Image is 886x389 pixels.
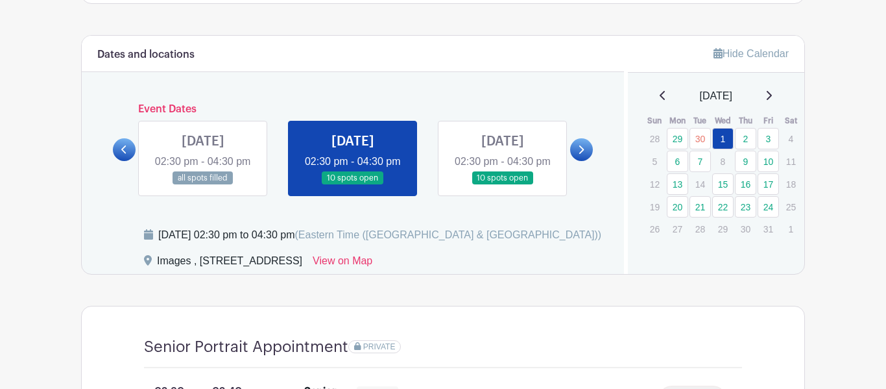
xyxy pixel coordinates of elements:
[158,227,601,243] div: [DATE] 02:30 pm to 04:30 pm
[689,128,711,149] a: 30
[735,196,756,218] a: 23
[758,151,779,172] a: 10
[712,173,734,195] a: 15
[712,196,734,218] a: 22
[734,114,757,127] th: Thu
[713,48,789,59] a: Hide Calendar
[667,196,688,218] a: 20
[644,197,665,217] p: 19
[644,151,665,171] p: 5
[689,219,711,239] p: 28
[780,151,802,171] p: 11
[780,174,802,194] p: 18
[157,253,302,274] div: Images , [STREET_ADDRESS]
[757,114,780,127] th: Fri
[667,128,688,149] a: 29
[294,229,601,240] span: (Eastern Time ([GEOGRAPHIC_DATA] & [GEOGRAPHIC_DATA]))
[735,173,756,195] a: 16
[780,129,802,149] p: 4
[758,196,779,218] a: 24
[712,219,734,239] p: 29
[712,128,734,149] a: 1
[780,114,802,127] th: Sat
[735,219,756,239] p: 30
[780,219,802,239] p: 1
[758,219,779,239] p: 31
[689,114,712,127] th: Tue
[313,253,372,274] a: View on Map
[689,174,711,194] p: 14
[712,114,734,127] th: Wed
[689,151,711,172] a: 7
[758,128,779,149] a: 3
[666,114,689,127] th: Mon
[97,49,195,61] h6: Dates and locations
[644,129,665,149] p: 28
[689,196,711,218] a: 21
[735,151,756,172] a: 9
[758,173,779,195] a: 17
[712,151,734,171] p: 8
[735,128,756,149] a: 2
[667,173,688,195] a: 13
[643,114,666,127] th: Sun
[136,103,570,116] h6: Event Dates
[363,342,396,351] span: PRIVATE
[667,219,688,239] p: 27
[644,174,665,194] p: 12
[144,338,348,357] h4: Senior Portrait Appointment
[667,151,688,172] a: 6
[644,219,665,239] p: 26
[780,197,802,217] p: 25
[700,88,732,104] span: [DATE]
